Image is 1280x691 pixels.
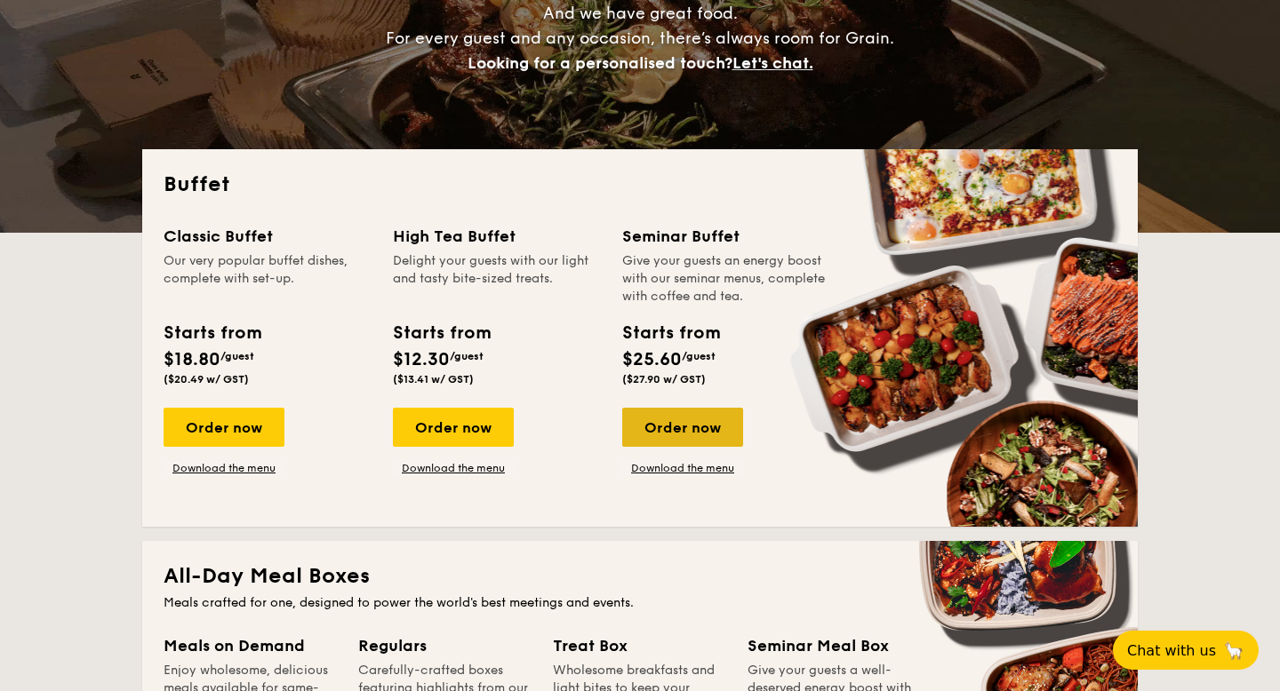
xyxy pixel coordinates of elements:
div: High Tea Buffet [393,224,601,249]
div: Starts from [164,320,260,346]
div: Classic Buffet [164,224,372,249]
div: Meals on Demand [164,633,337,658]
div: Treat Box [553,633,726,658]
a: Download the menu [164,461,284,475]
div: Seminar Buffet [622,224,830,249]
div: Seminar Meal Box [748,633,921,658]
span: /guest [682,350,716,362]
h2: Buffet [164,171,1116,199]
div: Order now [622,408,743,447]
div: Regulars [358,633,532,658]
span: ($13.41 w/ GST) [393,373,474,385]
div: Starts from [393,320,490,346]
span: ($27.90 w/ GST) [622,373,706,385]
h2: All-Day Meal Boxes [164,562,1116,591]
a: Download the menu [393,461,514,475]
div: Order now [164,408,284,447]
span: $12.30 [393,349,450,370]
span: /guest [450,350,484,362]
div: Order now [393,408,514,447]
span: 🦙 [1223,640,1244,661]
span: And we have great food. For every guest and any occasion, there’s always room for Grain. [386,4,894,73]
span: Chat with us [1127,642,1216,659]
div: Our very popular buffet dishes, complete with set-up. [164,252,372,306]
span: /guest [220,350,254,362]
a: Download the menu [622,461,743,475]
span: ($20.49 w/ GST) [164,373,249,385]
div: Meals crafted for one, designed to power the world's best meetings and events. [164,594,1116,612]
div: Give your guests an energy boost with our seminar menus, complete with coffee and tea. [622,252,830,306]
span: Looking for a personalised touch? [468,53,732,73]
span: $18.80 [164,349,220,370]
div: Starts from [622,320,719,346]
span: Let's chat. [732,53,813,73]
div: Delight your guests with our light and tasty bite-sized treats. [393,252,601,306]
span: $25.60 [622,349,682,370]
button: Chat with us🦙 [1113,631,1259,670]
